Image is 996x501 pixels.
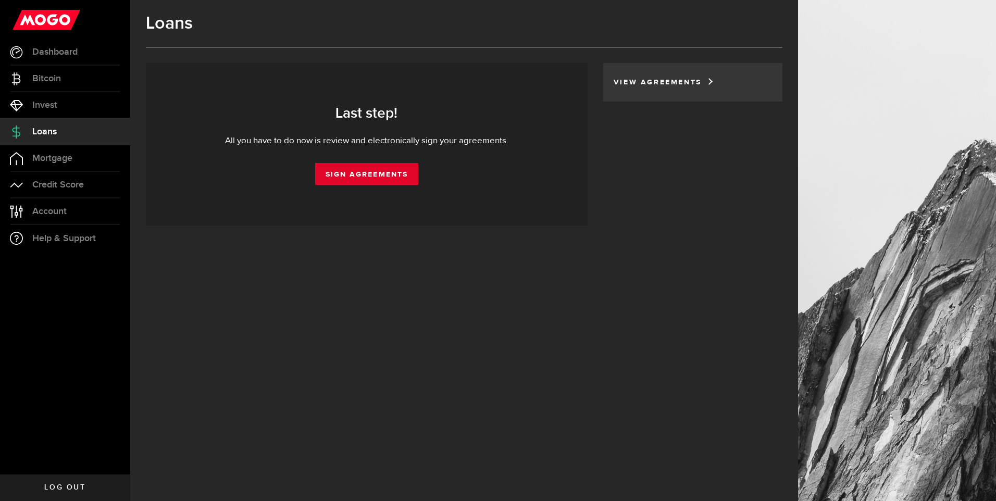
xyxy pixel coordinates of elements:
span: Log out [44,484,85,491]
span: Dashboard [32,47,78,57]
span: Mortgage [32,154,72,163]
span: Loans [32,127,57,136]
button: Open LiveChat chat widget [8,4,40,35]
a: View Agreements [614,79,706,86]
a: Sign Agreements [315,163,418,185]
span: Invest [32,101,57,110]
span: Credit Score [32,180,84,190]
span: Bitcoin [32,74,61,83]
span: Account [32,207,67,216]
span: Help & Support [32,234,96,243]
h3: Last step! [161,105,572,122]
h1: Loans [146,13,782,34]
div: All you have to do now is review and electronically sign your agreements. [161,135,572,147]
